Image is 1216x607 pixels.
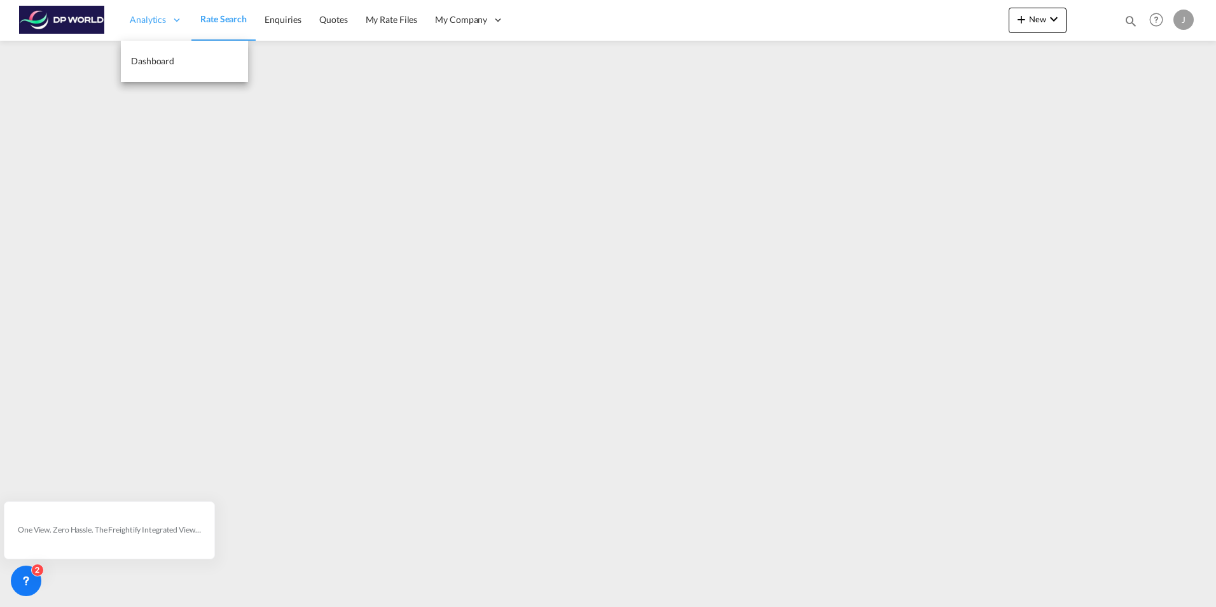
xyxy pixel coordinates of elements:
div: J [1173,10,1194,30]
span: Quotes [319,14,347,25]
md-icon: icon-magnify [1124,14,1138,28]
button: icon-plus 400-fgNewicon-chevron-down [1009,8,1067,33]
img: c08ca190194411f088ed0f3ba295208c.png [19,6,105,34]
span: Enquiries [265,14,301,25]
span: Help [1145,9,1167,31]
span: New [1014,14,1061,24]
span: Rate Search [200,13,247,24]
div: icon-magnify [1124,14,1138,33]
md-icon: icon-chevron-down [1046,11,1061,27]
span: Dashboard [131,55,174,66]
span: My Company [435,13,487,26]
md-icon: icon-plus 400-fg [1014,11,1029,27]
span: My Rate Files [366,14,418,25]
div: Help [1145,9,1173,32]
a: Dashboard [121,41,248,82]
span: Analytics [130,13,166,26]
